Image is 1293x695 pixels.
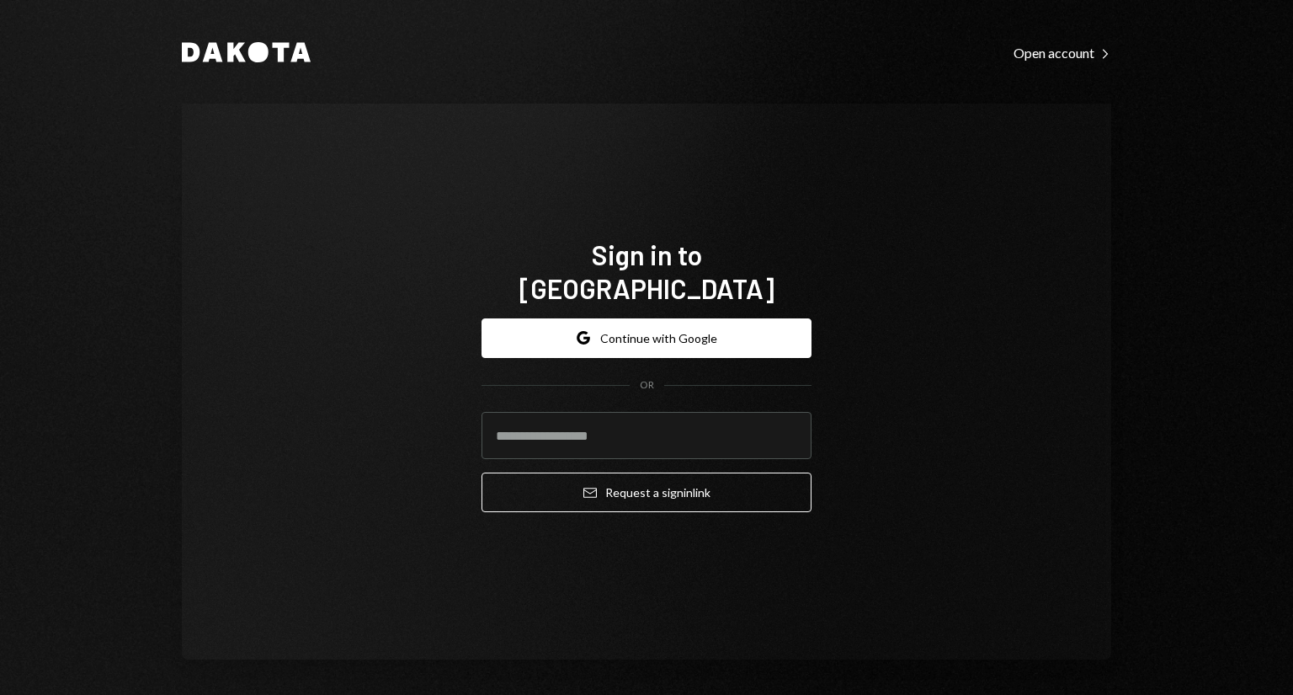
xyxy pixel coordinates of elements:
h1: Sign in to [GEOGRAPHIC_DATA] [482,238,811,305]
a: Open account [1014,43,1111,61]
button: Continue with Google [482,318,811,358]
button: Request a signinlink [482,473,811,512]
div: OR [640,378,654,393]
div: Open account [1014,45,1111,61]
